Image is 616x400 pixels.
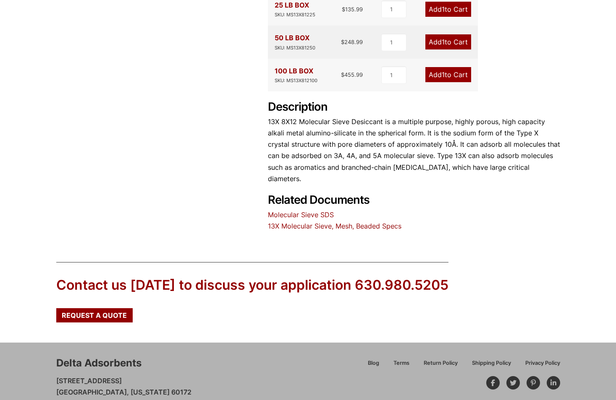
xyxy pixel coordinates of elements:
a: Request a Quote [56,308,133,322]
a: Shipping Policy [465,358,518,373]
span: Shipping Policy [472,361,511,366]
div: SKU: MS13X812100 [275,77,317,85]
a: Blog [361,358,386,373]
span: Return Policy [424,361,458,366]
a: Terms [386,358,417,373]
div: Delta Adsorbents [56,356,142,370]
span: Terms [393,361,409,366]
div: 100 LB BOX [275,65,317,85]
div: SKU: MS13X81250 [275,44,315,52]
span: 1 [442,38,445,46]
p: 13X 8X12 Molecular Sieve Desiccant is a multiple purpose, highly porous, high capacity alkali met... [268,116,560,184]
a: Return Policy [417,358,465,373]
h2: Description [268,100,560,114]
span: Privacy Policy [525,361,560,366]
a: Add1to Cart [425,34,471,49]
a: 13X Molecular Sieve, Mesh, Beaded Specs [268,222,401,230]
span: 1 [442,70,445,79]
a: Molecular Sieve SDS [268,210,334,219]
span: Request a Quote [62,312,127,319]
div: SKU: MS13X81225 [275,11,315,19]
a: Privacy Policy [518,358,560,373]
span: 1 [442,5,445,13]
a: Add1to Cart [425,2,471,17]
a: Add1to Cart [425,67,471,82]
bdi: 248.99 [341,39,363,45]
div: Contact us [DATE] to discuss your application 630.980.5205 [56,276,448,295]
bdi: 135.99 [342,6,363,13]
span: $ [341,39,344,45]
span: $ [341,71,344,78]
div: 50 LB BOX [275,32,315,52]
span: $ [342,6,345,13]
span: Blog [368,361,379,366]
bdi: 455.99 [341,71,363,78]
